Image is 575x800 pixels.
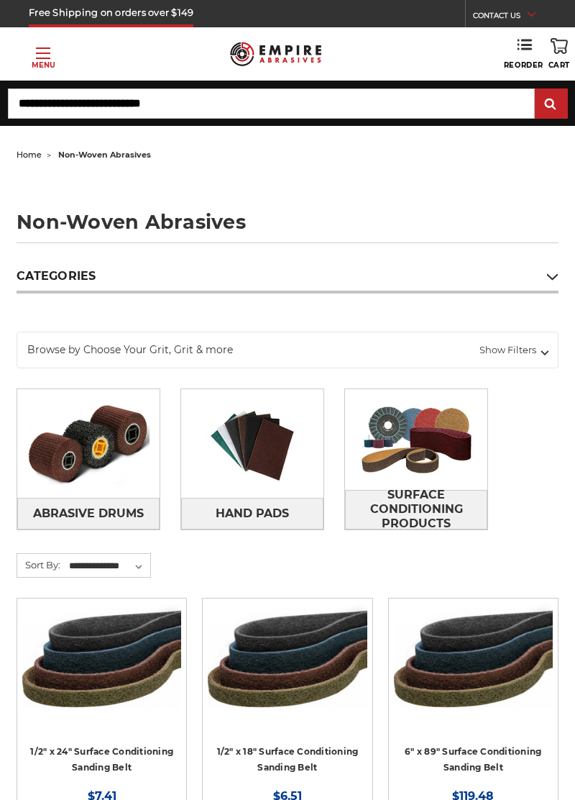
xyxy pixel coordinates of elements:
[537,90,566,119] input: Submit
[394,604,553,719] img: 6"x89" Surface Conditioning Sanding Belts
[17,394,160,494] img: Abrasive Drums
[345,490,487,529] a: Surface Conditioning Products
[473,7,546,27] a: CONTACT US
[208,604,367,719] img: Surface Conditioning Sanding Belts
[17,332,558,368] a: Browse by Choose Your Grit, Grit & more Show Filters
[32,60,55,71] p: Menu
[230,36,322,72] img: Empire Abrasives
[36,53,50,54] span: Toggle menu
[181,498,323,529] a: Hand Pads
[548,60,570,70] span: Cart
[548,38,570,70] a: Cart
[27,342,331,358] span: Browse by Choose Your Grit, Grit & more
[17,150,42,160] a: home
[216,501,289,526] span: Hand Pads
[67,555,150,577] select: Sort By:
[33,501,144,526] span: Abrasive Drums
[479,343,548,358] span: Show Filters
[504,38,543,70] a: Reorder
[346,483,487,536] span: Surface Conditioning Products
[17,269,558,294] h5: Categories
[345,389,487,490] img: Surface Conditioning Products
[17,212,558,243] h1: non-woven abrasives
[17,554,60,576] label: Sort By:
[17,498,160,529] a: Abrasive Drums
[22,604,181,719] img: Surface Conditioning Sanding Belts
[504,60,543,70] span: Reorder
[58,150,151,160] span: non-woven abrasives
[181,394,323,494] img: Hand Pads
